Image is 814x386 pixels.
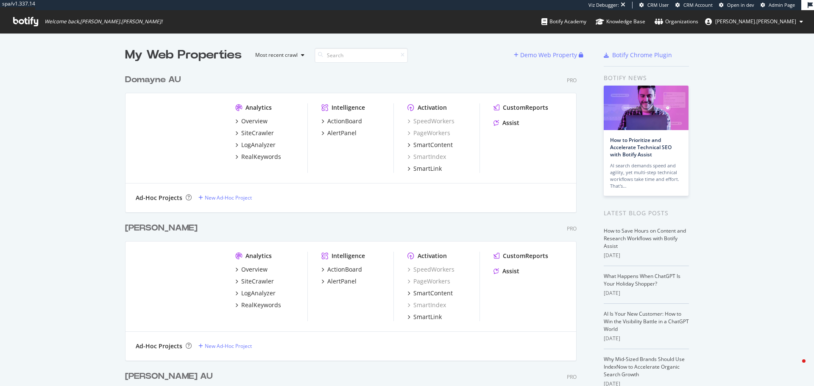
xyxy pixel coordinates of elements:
[125,74,184,86] a: Domayne AU
[503,252,548,260] div: CustomReports
[235,289,276,297] a: LogAnalyzer
[567,225,577,232] div: Pro
[241,117,268,125] div: Overview
[727,2,754,8] span: Open in dev
[327,265,362,274] div: ActionBoard
[327,129,357,137] div: AlertPanel
[321,277,357,286] a: AlertPanel
[407,313,442,321] a: SmartLink
[418,103,447,112] div: Activation
[407,265,454,274] a: SpeedWorkers
[514,48,579,62] button: Demo Web Property
[502,267,519,275] div: Assist
[235,277,274,286] a: SiteCrawler
[407,153,446,161] a: SmartIndex
[604,73,689,83] div: Botify news
[235,117,268,125] a: Overview
[493,252,548,260] a: CustomReports
[567,77,577,84] div: Pro
[327,277,357,286] div: AlertPanel
[136,103,222,172] img: www.domayne.com.au
[198,342,252,350] a: New Ad-Hoc Project
[502,119,519,127] div: Assist
[241,153,281,161] div: RealKeywords
[604,289,689,297] div: [DATE]
[761,2,795,8] a: Admin Page
[604,335,689,342] div: [DATE]
[241,141,276,149] div: LogAnalyzer
[567,373,577,380] div: Pro
[235,301,281,309] a: RealKeywords
[610,162,682,189] div: AI search demands speed and agility, yet multi-step technical workflows take time and effort. Tha...
[235,141,276,149] a: LogAnalyzer
[241,301,281,309] div: RealKeywords
[241,289,276,297] div: LogAnalyzer
[241,265,268,274] div: Overview
[321,265,362,274] a: ActionBoard
[413,141,453,149] div: SmartContent
[698,15,810,28] button: [PERSON_NAME].[PERSON_NAME]
[604,272,680,287] a: What Happens When ChatGPT Is Your Holiday Shopper?
[136,342,182,350] div: Ad-Hoc Projects
[205,342,252,350] div: New Ad-Hoc Project
[683,2,713,8] span: CRM Account
[785,357,806,378] iframe: Intercom live chat
[407,277,450,286] a: PageWorkers
[503,103,548,112] div: CustomReports
[248,48,308,62] button: Most recent crawl
[604,310,689,333] a: AI Is Your New Customer: How to Win the Visibility Battle in a ChatGPT World
[407,141,453,149] a: SmartContent
[407,301,446,309] a: SmartIndex
[769,2,795,8] span: Admin Page
[520,51,577,59] div: Demo Web Property
[493,267,519,275] a: Assist
[245,252,272,260] div: Analytics
[610,136,672,158] a: How to Prioritize and Accelerate Technical SEO with Botify Assist
[541,17,586,26] div: Botify Academy
[407,289,453,297] a: SmartContent
[588,2,619,8] div: Viz Debugger:
[612,51,672,59] div: Botify Chrome Plugin
[125,74,181,86] div: Domayne AU
[604,86,689,130] img: How to Prioritize and Accelerate Technical SEO with Botify Assist
[125,370,216,383] a: [PERSON_NAME] AU
[235,129,274,137] a: SiteCrawler
[125,370,213,383] div: [PERSON_NAME] AU
[205,194,252,201] div: New Ad-Hoc Project
[413,313,442,321] div: SmartLink
[255,53,298,58] div: Most recent crawl
[321,117,362,125] a: ActionBoard
[198,194,252,201] a: New Ad-Hoc Project
[125,222,201,234] a: [PERSON_NAME]
[604,227,686,250] a: How to Save Hours on Content and Research Workflows with Botify Assist
[604,51,672,59] a: Botify Chrome Plugin
[241,277,274,286] div: SiteCrawler
[655,10,698,33] a: Organizations
[315,48,408,63] input: Search
[413,289,453,297] div: SmartContent
[235,153,281,161] a: RealKeywords
[407,117,454,125] a: SpeedWorkers
[514,51,579,58] a: Demo Web Property
[45,18,162,25] span: Welcome back, [PERSON_NAME].[PERSON_NAME] !
[136,252,222,320] img: www.joycemayne.com.au
[407,129,450,137] a: PageWorkers
[241,129,274,137] div: SiteCrawler
[125,222,198,234] div: [PERSON_NAME]
[418,252,447,260] div: Activation
[332,252,365,260] div: Intelligence
[407,164,442,173] a: SmartLink
[332,103,365,112] div: Intelligence
[596,10,645,33] a: Knowledge Base
[719,2,754,8] a: Open in dev
[245,103,272,112] div: Analytics
[327,117,362,125] div: ActionBoard
[125,47,242,64] div: My Web Properties
[541,10,586,33] a: Botify Academy
[235,265,268,274] a: Overview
